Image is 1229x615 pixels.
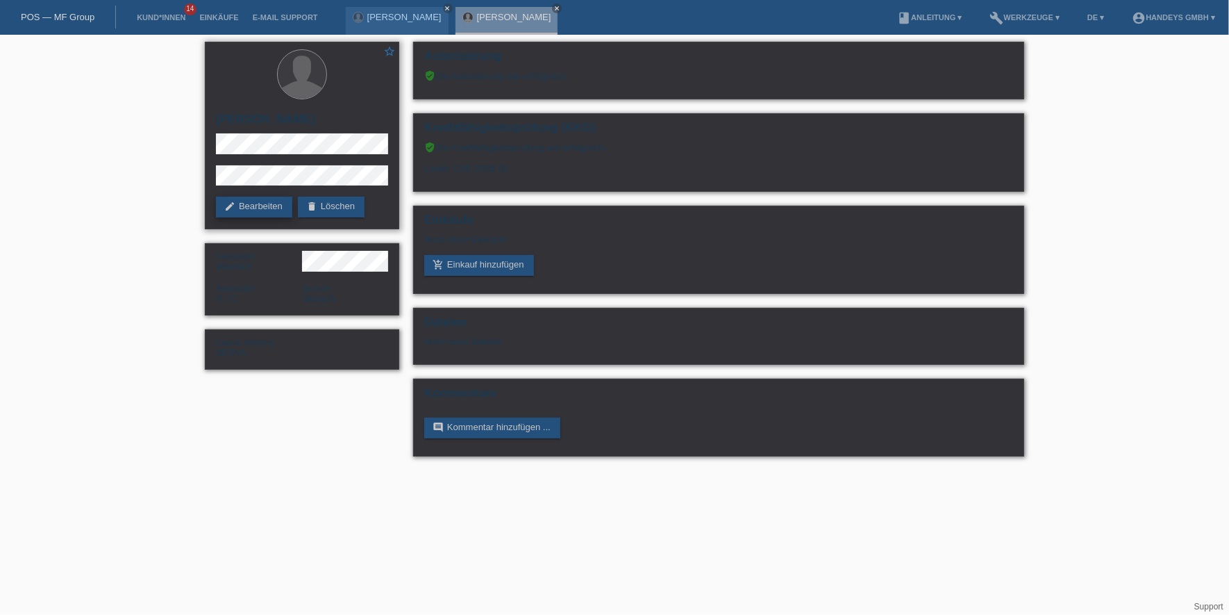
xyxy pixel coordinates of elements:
div: DERYA [216,337,302,358]
a: close [443,3,453,13]
i: comment [433,422,444,433]
a: [PERSON_NAME] [477,12,551,22]
a: POS — MF Group [21,12,94,22]
span: Sprache [302,284,331,293]
span: Externe Referenz [216,338,276,347]
i: book [897,11,911,25]
span: Italien / C / 06.01.2007 [216,293,238,304]
i: verified_user [424,70,435,81]
a: Support [1194,602,1223,612]
i: close [444,5,451,12]
a: buildWerkzeuge ▾ [983,13,1067,22]
i: verified_user [424,142,435,153]
i: star_border [383,45,396,58]
i: edit [224,201,235,212]
i: add_shopping_cart [433,259,444,270]
h2: Dateien [424,315,1013,336]
a: [PERSON_NAME] [367,12,442,22]
a: DE ▾ [1080,13,1111,22]
h2: Kommentare [424,386,1013,407]
i: delete [306,201,317,212]
h2: Autorisierung [424,49,1013,70]
a: bookAnleitung ▾ [890,13,969,22]
h2: Einkäufe [424,213,1013,234]
a: commentKommentar hinzufügen ... [424,418,560,438]
i: close [553,5,560,12]
i: account_circle [1132,11,1146,25]
div: Männlich [216,251,302,272]
a: deleteLöschen [298,197,365,218]
span: Geschlecht [216,252,254,261]
a: Einkäufe [192,13,245,22]
a: Kund*innen [130,13,192,22]
div: Die Autorisierung war erfolgreich. [424,70,1013,81]
i: build [990,11,1004,25]
a: account_circleHandeys GmbH ▾ [1125,13,1222,22]
a: add_shopping_cartEinkauf hinzufügen [424,255,534,276]
a: close [552,3,562,13]
a: editBearbeiten [216,197,292,218]
h2: [PERSON_NAME] [216,113,388,133]
div: Die Kreditfähigkeitsprüfung war erfolgreich. Limite: CHF 3'000.00 [424,142,1013,184]
a: E-Mail Support [246,13,325,22]
span: Nationalität [216,284,254,293]
div: Noch keine Einkäufe [424,234,1013,255]
a: star_border [383,45,396,60]
div: Noch keine Dateien [424,336,848,347]
span: Deutsch [302,293,335,304]
h2: Kreditfähigkeitsprüfung (KKG) [424,121,1013,142]
span: 14 [184,3,197,15]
